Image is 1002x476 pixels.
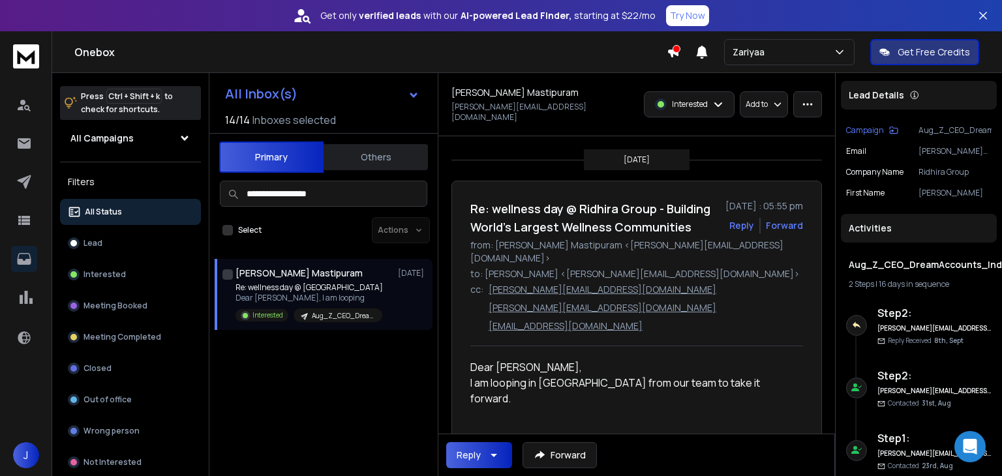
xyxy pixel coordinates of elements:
[934,336,964,345] span: 8th, Sept
[457,449,481,462] div: Reply
[60,199,201,225] button: All Status
[877,323,992,333] h6: [PERSON_NAME][EMAIL_ADDRESS][DOMAIN_NAME]
[70,132,134,145] h1: All Campaigns
[470,359,793,375] div: Dear [PERSON_NAME],
[489,320,643,333] p: [EMAIL_ADDRESS][DOMAIN_NAME]
[918,167,992,177] p: Ridhira Group
[83,394,132,405] p: Out of office
[235,267,363,280] h1: [PERSON_NAME] Mastipuram
[918,146,992,156] p: [PERSON_NAME][EMAIL_ADDRESS][DOMAIN_NAME]
[879,278,949,290] span: 16 days in sequence
[870,39,979,65] button: Get Free Credits
[523,442,597,468] button: Forward
[451,86,579,99] h1: [PERSON_NAME] Mastipuram
[846,167,903,177] p: Company Name
[888,461,953,471] p: Contacted
[238,225,262,235] label: Select
[849,278,874,290] span: 2 Steps
[60,173,201,191] h3: Filters
[324,143,428,171] button: Others
[725,200,803,213] p: [DATE] : 05:55 pm
[60,293,201,319] button: Meeting Booked
[849,89,904,102] p: Lead Details
[13,442,39,468] button: J
[672,99,708,110] p: Interested
[461,9,571,22] strong: AI-powered Lead Finder,
[877,449,992,458] h6: [PERSON_NAME][EMAIL_ADDRESS][DOMAIN_NAME]
[470,283,483,333] p: cc:
[60,261,201,288] button: Interested
[846,146,866,156] p: Email
[918,125,992,136] p: Aug_Z_CEO_DreamAccounts_India
[670,9,705,22] p: Try Now
[85,207,122,217] p: All Status
[877,305,992,321] h6: Step 2 :
[312,311,374,321] p: Aug_Z_CEO_DreamAccounts_India
[225,87,297,100] h1: All Inbox(s)
[252,310,283,320] p: Interested
[846,125,884,136] p: Campaign
[918,188,992,198] p: [PERSON_NAME]
[225,112,250,128] span: 14 / 14
[60,418,201,444] button: Wrong person
[83,457,142,468] p: Not Interested
[60,230,201,256] button: Lead
[766,219,803,232] div: Forward
[60,449,201,475] button: Not Interested
[898,46,970,59] p: Get Free Credits
[60,125,201,151] button: All Campaigns
[252,112,336,128] h3: Inboxes selected
[877,368,992,383] h6: Step 2 :
[846,125,898,136] button: Campaign
[451,102,633,123] p: [PERSON_NAME][EMAIL_ADDRESS][DOMAIN_NAME]
[849,279,989,290] div: |
[359,9,421,22] strong: verified leads
[60,387,201,413] button: Out of office
[470,375,793,406] div: I am looping in [GEOGRAPHIC_DATA] from our team to take it forward.
[922,398,951,408] span: 31st, Aug
[83,332,161,342] p: Meeting Completed
[60,355,201,381] button: Closed
[954,431,986,462] div: Open Intercom Messenger
[746,99,768,110] p: Add to
[446,442,512,468] button: Reply
[83,238,102,248] p: Lead
[320,9,656,22] p: Get only with our starting at $22/mo
[470,239,803,265] p: from: [PERSON_NAME] Mastipuram <[PERSON_NAME][EMAIL_ADDRESS][DOMAIN_NAME]>
[888,398,951,408] p: Contacted
[877,386,992,396] h6: [PERSON_NAME][EMAIL_ADDRESS][DOMAIN_NAME]
[81,90,173,116] p: Press to check for shortcuts.
[398,268,427,278] p: [DATE]
[877,430,992,446] h6: Step 1 :
[219,141,324,173] button: Primary
[489,283,716,296] p: [PERSON_NAME][EMAIL_ADDRESS][DOMAIN_NAME]
[470,200,718,236] h1: Re: wellness day @ Ridhira Group - Building World's Largest Wellness Communities
[215,81,430,107] button: All Inbox(s)
[74,44,667,60] h1: Onebox
[60,324,201,350] button: Meeting Completed
[83,426,140,436] p: Wrong person
[235,293,383,303] p: Dear [PERSON_NAME], I am looping
[841,214,997,243] div: Activities
[922,461,953,470] span: 23rd, Aug
[83,301,147,311] p: Meeting Booked
[849,258,989,271] h1: Aug_Z_CEO_DreamAccounts_India
[846,188,885,198] p: First Name
[624,155,650,165] p: [DATE]
[729,219,754,232] button: Reply
[13,44,39,68] img: logo
[666,5,709,26] button: Try Now
[83,363,112,374] p: Closed
[888,336,964,346] p: Reply Received
[733,46,770,59] p: Zariyaa
[235,282,383,293] p: Re: wellness day @ [GEOGRAPHIC_DATA]
[83,269,126,280] p: Interested
[106,89,162,104] span: Ctrl + Shift + k
[470,267,803,280] p: to: [PERSON_NAME] <[PERSON_NAME][EMAIL_ADDRESS][DOMAIN_NAME]>
[489,301,716,314] p: [PERSON_NAME][EMAIL_ADDRESS][DOMAIN_NAME]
